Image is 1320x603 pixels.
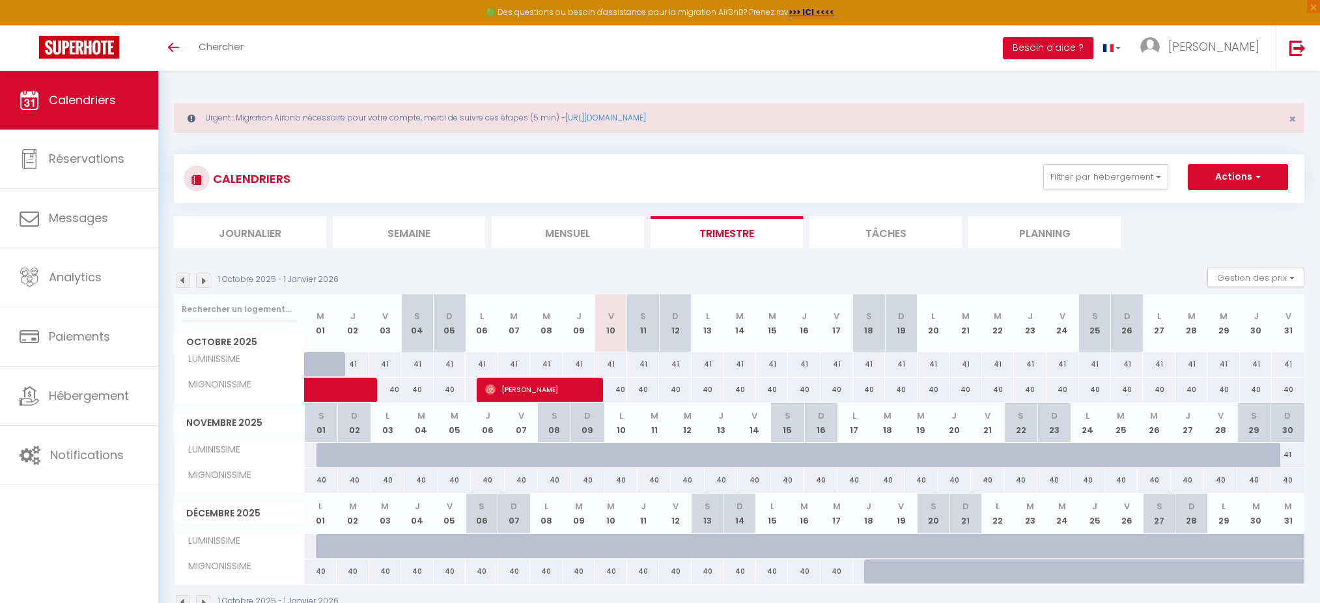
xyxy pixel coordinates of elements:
[853,494,886,533] th: 18
[571,403,604,443] th: 09
[1004,468,1037,492] div: 40
[174,103,1304,133] div: Urgent : Migration Airbnb nécessaire pour votre compte, merci de suivre ces étapes (5 min) -
[1207,268,1304,287] button: Gestion des prix
[837,403,871,443] th: 17
[604,403,638,443] th: 10
[305,494,337,533] th: 01
[39,36,119,59] img: Super Booking
[619,410,623,422] abbr: L
[684,410,692,422] abbr: M
[1004,403,1037,443] th: 22
[530,494,563,533] th: 08
[818,410,824,422] abbr: D
[607,500,615,512] abbr: M
[738,403,771,443] th: 14
[982,494,1015,533] th: 22
[417,410,425,422] abbr: M
[571,468,604,492] div: 40
[971,468,1004,492] div: 40
[918,494,950,533] th: 20
[821,294,853,352] th: 17
[538,403,571,443] th: 08
[785,410,791,422] abbr: S
[1037,403,1071,443] th: 23
[1014,294,1046,352] th: 23
[447,500,453,512] abbr: V
[804,468,837,492] div: 40
[1168,38,1259,55] span: [PERSON_NAME]
[401,294,434,352] th: 04
[918,294,950,352] th: 20
[351,410,358,422] abbr: D
[382,310,388,322] abbr: V
[466,494,498,533] th: 06
[176,468,255,483] span: MIGNONISSIME
[404,403,438,443] th: 04
[723,352,756,376] div: 41
[563,494,595,533] th: 09
[853,294,886,352] th: 18
[692,494,724,533] th: 13
[438,403,471,443] th: 05
[971,403,1004,443] th: 21
[552,410,557,422] abbr: S
[756,294,789,352] th: 15
[1285,310,1291,322] abbr: V
[706,310,710,322] abbr: L
[1111,352,1144,376] div: 41
[1284,410,1291,422] abbr: D
[723,294,756,352] th: 14
[1018,410,1024,422] abbr: S
[1218,410,1224,422] abbr: V
[659,294,692,352] th: 12
[1111,378,1144,402] div: 40
[885,378,918,402] div: 40
[962,310,970,322] abbr: M
[1143,352,1175,376] div: 41
[1289,111,1296,127] span: ×
[770,500,774,512] abbr: L
[789,7,834,18] strong: >>> ICI <<<<
[751,410,757,422] abbr: V
[837,468,871,492] div: 40
[641,500,646,512] abbr: J
[49,150,124,167] span: Réservations
[659,352,692,376] div: 41
[1271,443,1304,467] div: 41
[866,500,871,512] abbr: J
[510,310,518,322] abbr: M
[371,468,404,492] div: 40
[938,403,971,443] th: 20
[316,310,324,322] abbr: M
[1188,164,1288,190] button: Actions
[518,410,524,422] abbr: V
[1028,310,1033,322] abbr: J
[788,294,821,352] th: 16
[434,352,466,376] div: 41
[49,92,116,108] span: Calendriers
[627,352,660,376] div: 41
[1111,294,1144,352] th: 26
[905,468,938,492] div: 40
[866,310,872,322] abbr: S
[638,468,671,492] div: 40
[485,410,490,422] abbr: J
[821,352,853,376] div: 41
[871,403,904,443] th: 18
[802,310,807,322] abbr: J
[174,216,326,248] li: Journalier
[1237,403,1271,443] th: 29
[1171,403,1204,443] th: 27
[1014,352,1046,376] div: 41
[756,352,789,376] div: 41
[1046,294,1079,352] th: 24
[705,403,738,443] th: 13
[538,468,571,492] div: 40
[651,216,803,248] li: Trimestre
[530,352,563,376] div: 41
[982,294,1015,352] th: 22
[671,403,704,443] th: 12
[414,310,420,322] abbr: S
[175,333,304,352] span: Octobre 2025
[1251,410,1257,422] abbr: S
